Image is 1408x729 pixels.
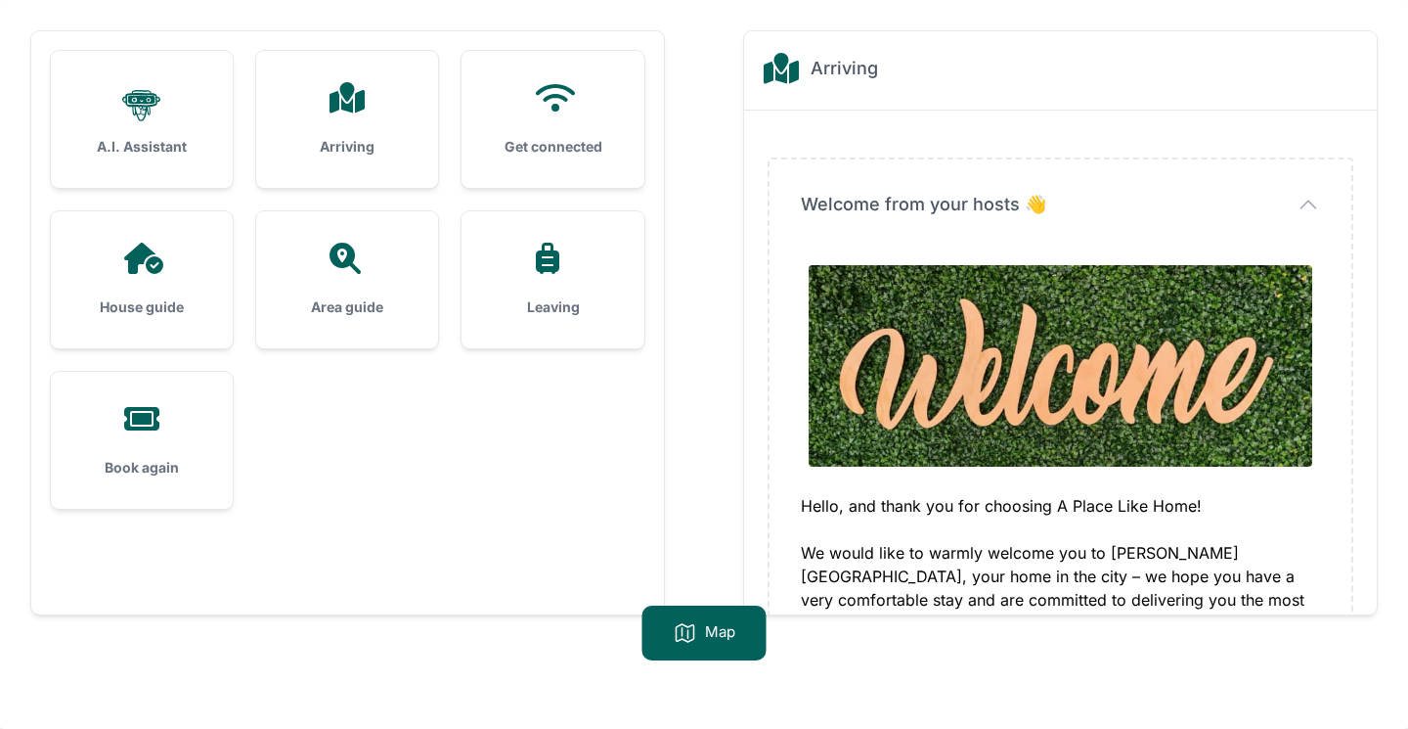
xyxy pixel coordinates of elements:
span: Welcome from your hosts 👋 [801,191,1046,218]
h3: Area guide [287,297,407,317]
a: Arriving [256,51,438,188]
a: A.I. Assistant [51,51,233,188]
a: House guide [51,211,233,348]
h3: Arriving [287,137,407,157]
button: Welcome from your hosts 👋 [801,191,1320,218]
a: Leaving [462,211,643,348]
a: Get connected [462,51,643,188]
h3: A.I. Assistant [82,137,201,157]
img: 7xp1v03vmugzr5yve9hh8im8fbxr [809,265,1312,467]
h3: House guide [82,297,201,317]
h2: Arriving [811,55,878,82]
a: Book again [51,372,233,509]
h3: Leaving [493,297,612,317]
p: Map [705,621,735,645]
h3: Book again [82,458,201,478]
a: Area guide [256,211,438,348]
h3: Get connected [493,137,612,157]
